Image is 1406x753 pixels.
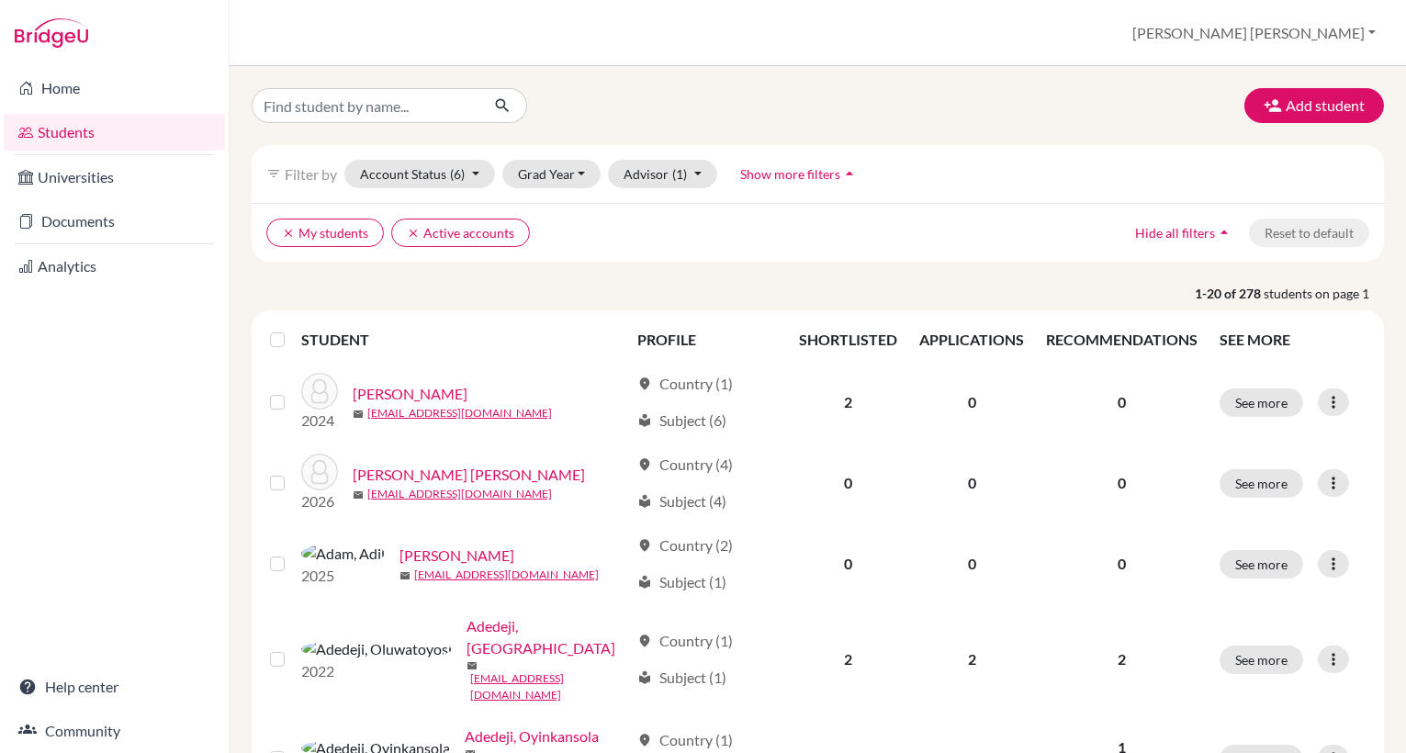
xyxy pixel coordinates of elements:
[637,410,726,432] div: Subject (6)
[1220,469,1303,498] button: See more
[637,634,652,648] span: location_on
[467,615,629,659] a: Adedeji, [GEOGRAPHIC_DATA]
[626,318,788,362] th: PROFILE
[740,166,840,182] span: Show more filters
[788,604,908,714] td: 2
[1220,646,1303,674] button: See more
[367,405,552,421] a: [EMAIL_ADDRESS][DOMAIN_NAME]
[908,362,1035,443] td: 0
[1215,223,1233,242] i: arrow_drop_up
[301,373,338,410] img: Acheampong, Nana Akousa
[908,523,1035,604] td: 0
[908,318,1035,362] th: APPLICATIONS
[301,490,338,512] p: 2026
[282,227,295,240] i: clear
[637,534,733,556] div: Country (2)
[637,494,652,509] span: local_library
[353,464,585,486] a: [PERSON_NAME] [PERSON_NAME]
[637,538,652,553] span: location_on
[285,165,337,183] span: Filter by
[1195,284,1264,303] strong: 1-20 of 278
[266,219,384,247] button: clearMy students
[353,409,364,420] span: mail
[353,383,467,405] a: [PERSON_NAME]
[637,373,733,395] div: Country (1)
[450,166,465,182] span: (6)
[399,570,411,581] span: mail
[4,713,225,749] a: Community
[637,667,726,689] div: Subject (1)
[1124,16,1384,51] button: [PERSON_NAME] [PERSON_NAME]
[15,18,88,48] img: Bridge-U
[414,567,599,583] a: [EMAIL_ADDRESS][DOMAIN_NAME]
[301,543,385,565] img: Adam, Adil
[4,70,225,107] a: Home
[301,660,452,682] p: 2022
[908,604,1035,714] td: 2
[1135,225,1215,241] span: Hide all filters
[637,571,726,593] div: Subject (1)
[1244,88,1384,123] button: Add student
[1046,648,1198,670] p: 2
[637,376,652,391] span: location_on
[637,413,652,428] span: local_library
[266,166,281,181] i: filter_list
[1119,219,1249,247] button: Hide all filtersarrow_drop_up
[672,166,687,182] span: (1)
[4,669,225,705] a: Help center
[637,454,733,476] div: Country (4)
[301,318,626,362] th: STUDENT
[4,248,225,285] a: Analytics
[465,725,599,747] a: Adedeji, Oyinkansola
[1046,553,1198,575] p: 0
[908,443,1035,523] td: 0
[1249,219,1369,247] button: Reset to default
[1046,391,1198,413] p: 0
[637,729,733,751] div: Country (1)
[637,490,726,512] div: Subject (4)
[608,160,717,188] button: Advisor(1)
[407,227,420,240] i: clear
[725,160,874,188] button: Show more filtersarrow_drop_up
[1264,284,1384,303] span: students on page 1
[301,565,385,587] p: 2025
[344,160,495,188] button: Account Status(6)
[4,114,225,151] a: Students
[391,219,530,247] button: clearActive accounts
[840,164,859,183] i: arrow_drop_up
[470,670,629,703] a: [EMAIL_ADDRESS][DOMAIN_NAME]
[301,454,338,490] img: Acheampong, Nana Kwame
[788,362,908,443] td: 2
[1046,472,1198,494] p: 0
[502,160,602,188] button: Grad Year
[367,486,552,502] a: [EMAIL_ADDRESS][DOMAIN_NAME]
[637,575,652,590] span: local_library
[637,733,652,747] span: location_on
[1220,388,1303,417] button: See more
[788,318,908,362] th: SHORTLISTED
[301,410,338,432] p: 2024
[1035,318,1209,362] th: RECOMMENDATIONS
[467,660,478,671] span: mail
[788,523,908,604] td: 0
[637,670,652,685] span: local_library
[252,88,479,123] input: Find student by name...
[353,489,364,500] span: mail
[4,203,225,240] a: Documents
[1220,550,1303,579] button: See more
[637,630,733,652] div: Country (1)
[4,159,225,196] a: Universities
[399,545,514,567] a: [PERSON_NAME]
[788,443,908,523] td: 0
[301,638,452,660] img: Adedeji, Oluwatoyosi
[637,457,652,472] span: location_on
[1209,318,1377,362] th: SEE MORE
